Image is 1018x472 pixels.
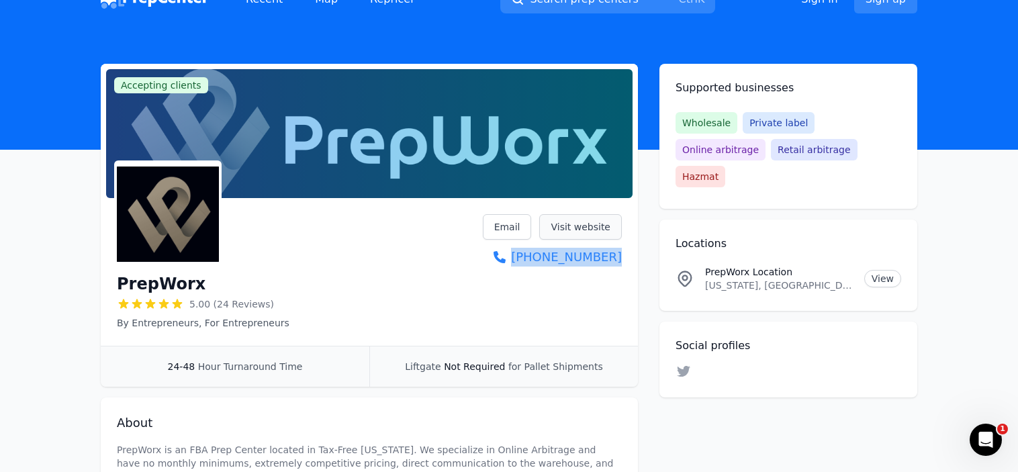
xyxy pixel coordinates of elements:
a: [PHONE_NUMBER] [483,248,622,267]
p: [US_STATE], [GEOGRAPHIC_DATA] [705,279,853,292]
span: 5.00 (24 Reviews) [189,297,274,311]
span: Wholesale [676,112,737,134]
a: View [864,270,901,287]
a: Visit website [539,214,622,240]
span: Hour Turnaround Time [198,361,303,372]
iframe: Intercom live chat [970,424,1002,456]
span: 1 [997,424,1008,434]
p: PrepWorx Location [705,265,853,279]
span: Accepting clients [114,77,208,93]
h2: Supported businesses [676,80,901,96]
img: PrepWorx [117,163,219,265]
span: Hazmat [676,166,725,187]
h2: Locations [676,236,901,252]
h1: PrepWorx [117,273,205,295]
h2: Social profiles [676,338,901,354]
span: Online arbitrage [676,139,766,160]
span: Private label [743,112,815,134]
span: for Pallet Shipments [508,361,603,372]
p: By Entrepreneurs, For Entrepreneurs [117,316,289,330]
h2: About [117,414,622,432]
span: Liftgate [405,361,441,372]
span: Not Required [444,361,505,372]
span: 24-48 [168,361,195,372]
a: Email [483,214,532,240]
span: Retail arbitrage [771,139,857,160]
